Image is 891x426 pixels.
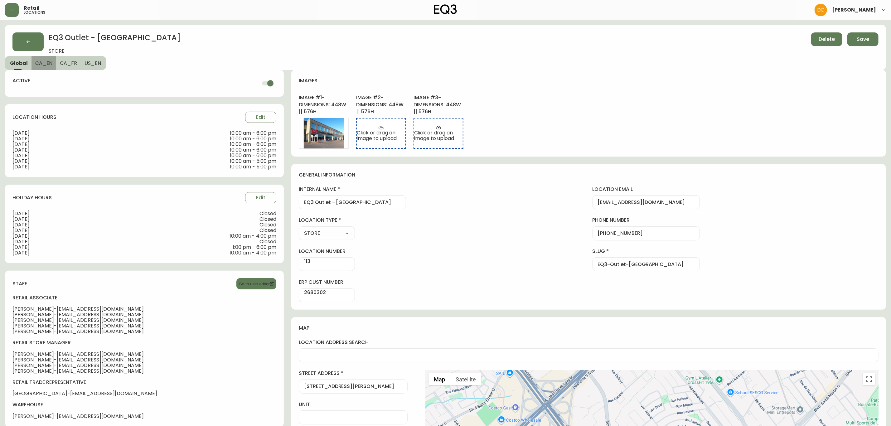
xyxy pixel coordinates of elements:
span: [DATE] [12,233,144,239]
span: Edit [256,114,265,121]
span: Save [857,36,869,43]
span: Closed [259,239,276,244]
button: Show satellite imagery [450,373,481,385]
span: [DATE] [12,147,144,153]
button: Go to user editor [236,278,277,289]
span: 10:00 am - 5:00 pm [230,164,276,170]
img: 7eb451d6983258353faa3212700b340b [815,4,827,16]
span: [DATE] [12,158,144,164]
button: Edit [245,192,276,203]
span: [DATE] [12,142,144,147]
button: Delete [811,32,842,46]
span: 10:00 am - 5:00 pm [230,158,276,164]
label: location address search [299,339,879,346]
span: [DATE] [12,211,144,216]
h4: general information [299,172,879,178]
h2: EQ3 Outlet - [GEOGRAPHIC_DATA] [49,32,806,48]
span: [PERSON_NAME] - [EMAIL_ADDRESS][DOMAIN_NAME] [12,323,276,329]
span: 10:00 am - 6:00 pm [230,153,276,158]
span: [PERSON_NAME] [832,7,876,12]
label: erp cust number [299,279,355,286]
button: Toggle fullscreen view [863,373,875,385]
label: location number [299,248,355,255]
h4: holiday hours [12,194,52,201]
label: location email [593,186,700,193]
span: Delete [819,36,835,43]
span: [DATE] [12,130,144,136]
span: 10:00 am - 6:00 pm [230,147,276,153]
button: Save [847,32,879,46]
h5: locations [24,11,45,14]
h4: images [299,77,317,84]
span: 10:00 am - 6:00 pm [230,136,276,142]
h4: retail trade representative [12,379,276,386]
span: 10:00 am - 4:00 pm [230,233,276,239]
span: CA_FR [60,60,77,66]
button: Edit [245,112,276,123]
label: location type [299,217,355,224]
label: internal name [299,186,406,193]
span: STORE [49,48,806,56]
label: slug [593,248,700,255]
h4: warehouse [12,401,276,408]
h4: map [299,325,879,332]
span: [DATE] [12,136,144,142]
span: 10:00 am - 6:00 pm [230,130,276,136]
span: [DATE] [12,216,144,222]
span: CA_EN [35,60,53,66]
span: [DATE] [12,164,144,170]
h4: active [12,77,30,89]
span: Closed [259,216,276,222]
span: [PERSON_NAME] - [EMAIL_ADDRESS][DOMAIN_NAME] [12,317,276,323]
h4: Image # 2 - Dimensions: 448w || 576h [356,94,406,115]
label: unit [299,401,408,408]
label: street address [299,370,408,377]
span: [PERSON_NAME] - [EMAIL_ADDRESS][DOMAIN_NAME] [12,357,276,363]
span: [DATE] [12,250,144,256]
span: Global [10,60,28,66]
span: [PERSON_NAME] - [EMAIL_ADDRESS][DOMAIN_NAME] [12,414,276,419]
span: [PERSON_NAME] - [EMAIL_ADDRESS][DOMAIN_NAME] [12,312,276,317]
span: [PERSON_NAME] - [EMAIL_ADDRESS][DOMAIN_NAME] [12,363,276,368]
h4: retail store manager [12,339,276,346]
h4: location hours [12,114,56,121]
span: [PERSON_NAME] - [EMAIL_ADDRESS][DOMAIN_NAME] [12,368,276,374]
span: Click or drag an image to upload [357,130,405,141]
span: [PERSON_NAME] - [EMAIL_ADDRESS][DOMAIN_NAME] [12,351,276,357]
span: Click or drag an image to upload [414,130,463,141]
button: Show street map [429,373,450,385]
h4: staff [12,280,27,287]
span: [DATE] [12,228,144,233]
span: Closed [259,211,276,216]
span: [DATE] [12,222,144,228]
h4: Image # 3 - Dimensions: 448w || 576h [414,94,463,115]
span: Closed [259,228,276,233]
span: [DATE] [12,153,144,158]
span: [PERSON_NAME] - [EMAIL_ADDRESS][DOMAIN_NAME] [12,329,276,334]
label: phone number [593,217,700,224]
span: Edit [256,194,265,201]
span: 10:00 am - 6:00 pm [230,142,276,147]
span: Retail [24,6,40,11]
span: 10:00 am - 4:00 pm [230,250,276,256]
span: Closed [259,222,276,228]
h4: Image # 1 - Dimensions: 448w || 576h [299,94,349,115]
span: [GEOGRAPHIC_DATA] - [EMAIL_ADDRESS][DOMAIN_NAME] [12,391,276,396]
h4: retail associate [12,294,276,301]
img: logo [434,4,457,14]
span: [DATE] [12,244,144,250]
span: [DATE] [12,239,144,244]
span: [PERSON_NAME] - [EMAIL_ADDRESS][DOMAIN_NAME] [12,306,276,312]
span: US_EN [85,60,101,66]
span: 1:00 pm - 6:00 pm [233,244,276,250]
